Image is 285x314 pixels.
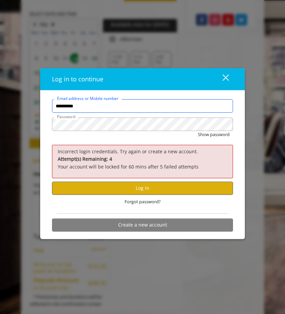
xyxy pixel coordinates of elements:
[125,198,161,205] span: Forgot password?
[54,95,122,102] label: Email address or Mobile number
[52,99,233,113] input: Email address or Mobile number
[52,182,233,195] button: Log in
[58,156,112,162] b: Attempt(s) Remaining: 4
[58,155,227,171] p: Your account will be locked for 60 mins after 5 failed attempts
[198,131,230,138] button: Show password
[52,218,233,232] button: Create a new account
[210,72,233,86] button: close dialog
[215,74,228,84] div: close dialog
[52,75,103,83] span: Log in to continue
[52,117,233,131] input: Password
[54,113,79,120] label: Password
[58,148,198,155] span: Incorrect login credentials. Try again or create a new account.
